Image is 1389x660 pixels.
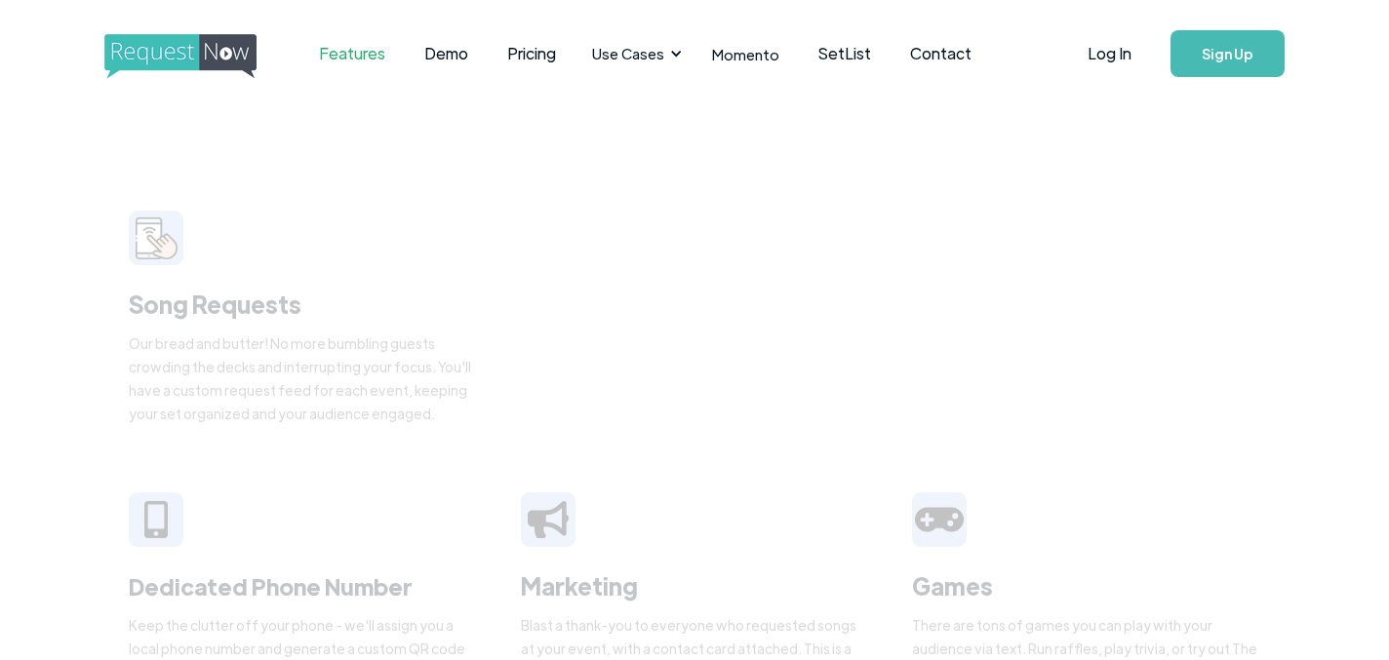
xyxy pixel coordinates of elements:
a: Demo [405,23,488,84]
img: smarphone [136,216,178,258]
a: Pricing [488,23,575,84]
div: Use Cases [592,43,664,64]
div: Use Cases [580,23,688,84]
strong: Dedicated Phone Number [129,570,413,602]
a: Momento [693,25,799,83]
a: Log In [1068,19,1151,88]
strong: Song Requests [129,289,301,319]
img: requestnow logo [104,34,293,79]
img: megaphone [528,501,569,537]
a: Contact [891,23,991,84]
div: Our bread and butter! No more bumbling guests crowding the decks and interrupting your focus. You... [129,331,477,425]
img: iphone [144,501,168,539]
a: home [104,34,251,73]
a: Features [299,23,405,84]
a: Sign Up [1171,30,1285,77]
a: SetList [799,23,891,84]
strong: Marketing [521,570,638,601]
img: video game [915,500,964,539]
strong: Games [912,570,993,601]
